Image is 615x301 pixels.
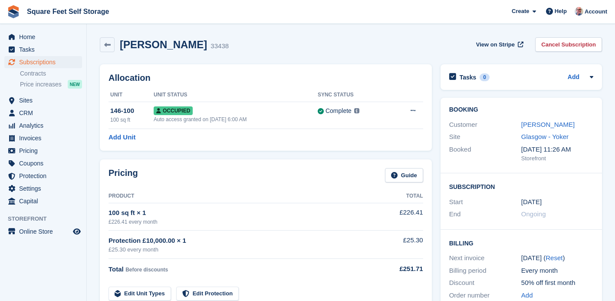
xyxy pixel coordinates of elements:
div: £251.71 [375,264,423,274]
th: Sync Status [318,88,391,102]
img: David Greer [575,7,583,16]
a: Edit Unit Types [109,287,171,301]
div: Order number [449,291,521,301]
div: End [449,209,521,219]
a: Preview store [72,226,82,237]
a: View on Stripe [473,37,525,52]
div: Start [449,197,521,207]
a: Add Unit [109,132,135,142]
span: Online Store [19,225,71,238]
span: Coupons [19,157,71,169]
div: Customer [449,120,521,130]
th: Unit [109,88,154,102]
span: Pricing [19,145,71,157]
h2: Allocation [109,73,423,83]
a: menu [4,145,82,157]
div: Every month [521,266,593,276]
span: CRM [19,107,71,119]
div: Discount [449,278,521,288]
a: menu [4,170,82,182]
a: [PERSON_NAME] [521,121,575,128]
a: menu [4,119,82,132]
span: Settings [19,182,71,195]
span: Create [512,7,529,16]
span: Total [109,265,124,273]
div: Storefront [521,154,593,163]
th: Product [109,189,375,203]
div: Complete [326,106,352,116]
span: Subscriptions [19,56,71,68]
h2: Subscription [449,182,593,191]
div: 0 [480,73,490,81]
div: Booked [449,145,521,163]
a: menu [4,31,82,43]
img: icon-info-grey-7440780725fd019a000dd9b08b2336e03edf1995a4989e88bcd33f0948082b44.svg [354,108,359,113]
a: menu [4,225,82,238]
h2: Pricing [109,168,138,182]
a: Glasgow - Yoker [521,133,569,140]
a: Guide [385,168,423,182]
td: £25.30 [375,231,423,259]
div: [DATE] ( ) [521,253,593,263]
div: 100 sq ft [110,116,154,124]
time: 2024-02-17 00:00:00 UTC [521,197,542,207]
span: Ongoing [521,210,546,218]
a: menu [4,182,82,195]
span: Sites [19,94,71,106]
h2: Billing [449,238,593,247]
th: Unit Status [154,88,318,102]
span: Account [585,7,607,16]
a: menu [4,107,82,119]
span: Occupied [154,106,193,115]
a: menu [4,94,82,106]
div: 100 sq ft × 1 [109,208,375,218]
a: Add [568,73,579,83]
span: View on Stripe [476,40,515,49]
a: menu [4,195,82,207]
a: menu [4,56,82,68]
span: Before discounts [125,267,168,273]
div: 146-100 [110,106,154,116]
span: Storefront [8,215,86,223]
div: Billing period [449,266,521,276]
span: Price increases [20,80,62,89]
a: Reset [546,254,562,261]
a: Square Feet Self Storage [23,4,112,19]
a: Add [521,291,533,301]
a: Edit Protection [176,287,239,301]
div: NEW [68,80,82,89]
div: Next invoice [449,253,521,263]
a: Contracts [20,69,82,78]
div: 50% off first month [521,278,593,288]
span: Help [555,7,567,16]
span: Invoices [19,132,71,144]
th: Total [375,189,423,203]
a: menu [4,43,82,56]
div: £25.30 every month [109,245,375,254]
div: £226.41 every month [109,218,375,226]
h2: Booking [449,106,593,113]
div: Site [449,132,521,142]
h2: [PERSON_NAME] [120,39,207,50]
a: menu [4,132,82,144]
h2: Tasks [460,73,477,81]
span: Home [19,31,71,43]
a: Price increases NEW [20,79,82,89]
div: Auto access granted on [DATE] 6:00 AM [154,116,318,123]
span: Tasks [19,43,71,56]
span: Analytics [19,119,71,132]
a: menu [4,157,82,169]
span: Capital [19,195,71,207]
div: Protection £10,000.00 × 1 [109,236,375,246]
div: [DATE] 11:26 AM [521,145,593,155]
td: £226.41 [375,203,423,230]
img: stora-icon-8386f47178a22dfd0bd8f6a31ec36ba5ce8667c1dd55bd0f319d3a0aa187defe.svg [7,5,20,18]
a: Cancel Subscription [535,37,602,52]
span: Protection [19,170,71,182]
div: 33438 [210,41,229,51]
